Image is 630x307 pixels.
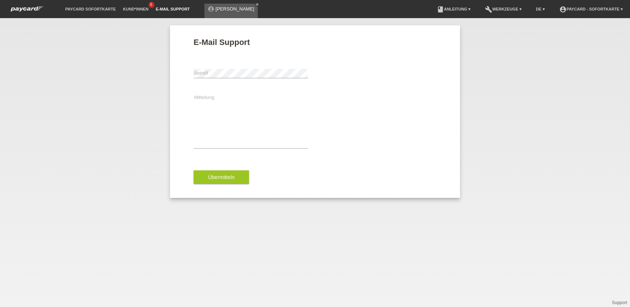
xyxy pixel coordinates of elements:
span: Übermitteln [208,174,235,180]
a: Support [612,300,627,305]
a: bookAnleitung ▾ [433,7,474,11]
i: account_circle [559,6,567,13]
a: E-Mail Support [152,7,194,11]
i: build [485,6,492,13]
a: account_circlepaycard - Sofortkarte ▾ [556,7,626,11]
i: book [437,6,444,13]
a: paycard Sofortkarte [62,7,119,11]
a: DE ▾ [532,7,548,11]
a: paycard Sofortkarte [7,8,47,14]
img: paycard Sofortkarte [7,5,47,13]
span: 6 [149,2,154,8]
a: [PERSON_NAME] [216,6,254,12]
a: close [255,2,260,7]
a: buildWerkzeuge ▾ [481,7,525,11]
h1: E-Mail Support [194,38,436,47]
button: Übermitteln [194,170,249,184]
a: Kund*innen [119,7,152,11]
i: close [256,3,259,6]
